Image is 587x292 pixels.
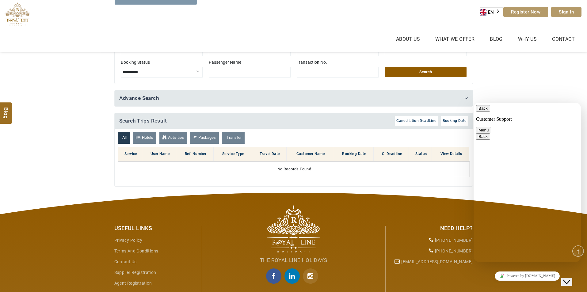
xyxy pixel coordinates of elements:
a: Agent Registration [114,281,152,286]
span: The Royal Line Holidays [260,257,327,263]
th: Service [118,147,142,161]
a: Contact Us [114,259,137,264]
th: Service Type [213,147,251,161]
div: Language [480,7,504,17]
iframe: chat widget [474,103,581,262]
td: No Records Found [118,161,469,177]
label: Transaction No. [297,59,379,65]
a: Sign In [551,7,581,17]
a: Register Now [503,7,548,17]
a: Packages [190,132,219,144]
iframe: chat widget [561,267,581,286]
th: View Details [432,147,469,161]
a: Privacy Policy [114,238,143,243]
a: Terms and Conditions [114,248,158,253]
th: C. Deadline [374,147,409,161]
th: Ref. Number [176,147,214,161]
label: Booking Status [121,59,203,65]
a: facebook [266,268,284,284]
a: All [118,132,130,144]
img: The Royal Line Holidays [5,2,30,26]
a: What we Offer [434,35,476,44]
th: Customer Name [287,147,333,161]
th: Status [409,147,432,161]
a: Contact [551,35,576,44]
span: Cancellation DeadLine [396,119,436,123]
a: Advance Search [119,95,159,101]
aside: Language selected: English [480,7,504,17]
th: Booking Date [333,147,374,161]
span: Blog [2,107,10,112]
th: User Name [142,147,176,161]
th: Travel Date [251,147,287,161]
a: Blog [488,35,504,44]
img: The Royal Line Holidays [267,205,320,253]
li: [PHONE_NUMBER] [390,246,473,256]
iframe: chat widget [474,269,581,283]
a: linkedin [284,268,303,284]
button: Search [385,67,467,77]
div: Useful Links [114,224,197,232]
a: Hotels [133,132,156,144]
a: Supplier Registration [114,270,156,275]
h4: Search Trips Result [115,113,473,129]
a: Why Us [516,35,538,44]
li: [PHONE_NUMBER] [390,235,473,246]
label: Passenger Name [209,59,291,65]
a: [EMAIL_ADDRESS][DOMAIN_NAME] [401,259,473,264]
span: Booking Date [443,119,467,123]
a: EN [480,8,503,17]
a: Activities [159,132,187,144]
a: About Us [395,35,421,44]
div: Need Help? [390,224,473,232]
a: Transfer [222,132,245,144]
a: Instagram [303,268,321,284]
